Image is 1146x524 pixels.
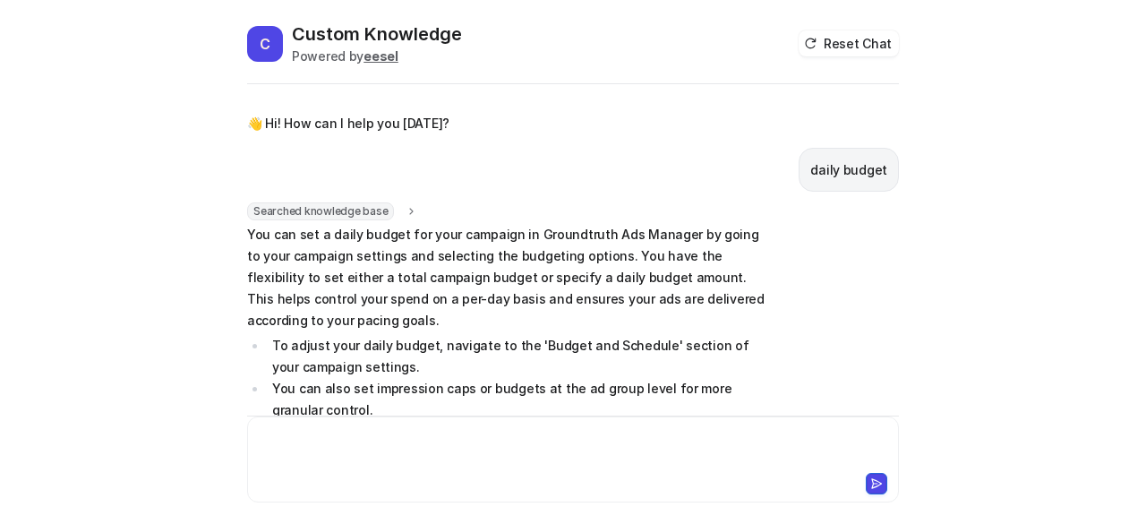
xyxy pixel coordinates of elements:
[267,335,771,378] li: To adjust your daily budget, navigate to the 'Budget and Schedule' section of your campaign setti...
[247,224,771,331] p: You can set a daily budget for your campaign in Groundtruth Ads Manager by going to your campaign...
[292,47,462,65] div: Powered by
[799,30,899,56] button: Reset Chat
[363,48,398,64] b: eesel
[247,26,283,62] span: C
[292,21,462,47] h2: Custom Knowledge
[810,159,887,181] p: daily budget
[247,202,394,220] span: Searched knowledge base
[267,378,771,421] li: You can also set impression caps or budgets at the ad group level for more granular control.
[247,113,449,134] p: 👋 Hi! How can I help you [DATE]?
